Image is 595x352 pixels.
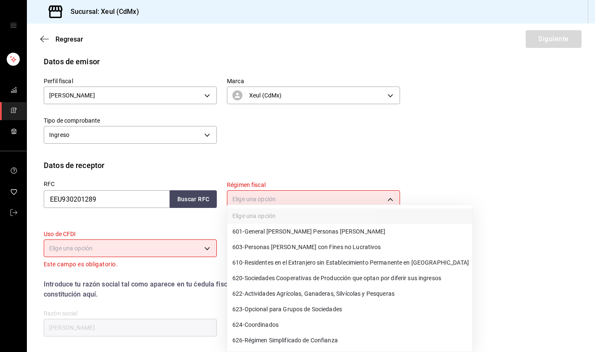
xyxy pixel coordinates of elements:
span: 623 - Opcional para Grupos de Sociedades [232,305,342,314]
span: 626 - Régimen Simplificado de Confianza [232,336,338,345]
span: 620 - Sociedades Cooperativas de Producción que optan por diferir sus ingresos [232,274,441,283]
span: 603 - Personas [PERSON_NAME] con Fines no Lucrativos [232,243,381,252]
span: 624 - Coordinados [232,320,279,329]
span: 601 - General [PERSON_NAME] Personas [PERSON_NAME] [232,227,385,236]
span: 622 - Actividades Agrícolas, Ganaderas, Silvícolas y Pesqueras [232,289,395,298]
span: 610 - Residentes en el Extranjero sin Establecimiento Permanente en [GEOGRAPHIC_DATA] [232,258,469,267]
